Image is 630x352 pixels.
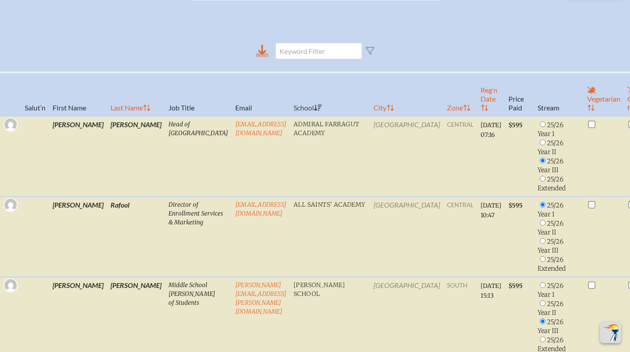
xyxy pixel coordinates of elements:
[49,197,107,277] td: [PERSON_NAME]
[290,116,370,197] td: Admiral Farragut Academy
[538,255,580,273] li: 25/26 Extended
[370,197,443,277] td: [GEOGRAPHIC_DATA]
[370,116,443,197] td: [GEOGRAPHIC_DATA]
[538,156,580,174] li: 25/26 Year III
[49,116,107,197] td: [PERSON_NAME]
[534,72,584,116] th: Stream
[538,281,580,299] li: 25/26 Year 1
[602,324,619,341] img: To the top
[21,72,49,116] th: Salut’n
[165,116,232,197] td: Head of [GEOGRAPHIC_DATA]
[443,116,477,197] td: central
[443,197,477,277] td: central
[538,237,580,255] li: 25/26 Year III
[538,174,580,193] li: 25/26 Extended
[4,199,17,211] img: Gravatar
[256,45,268,57] div: Download to CSV
[107,116,165,197] td: [PERSON_NAME]
[481,202,501,219] span: [DATE] 10:47
[49,72,107,116] th: First Name
[165,72,232,116] th: Job Title
[538,317,580,335] li: 25/26 Year III
[290,197,370,277] td: All Saints’ Academy
[370,72,443,116] th: City
[508,282,523,290] span: $595
[538,201,580,219] li: 25/26 Year 1
[481,121,501,139] span: [DATE] 07:16
[481,282,501,299] span: [DATE] 15:13
[107,197,165,277] td: Rafool
[235,121,286,137] a: [EMAIL_ADDRESS][DOMAIN_NAME]
[505,72,534,116] th: Price Paid
[508,121,523,129] span: $595
[477,72,505,116] th: Reg’n Date
[538,219,580,237] li: 25/26 Year II
[275,43,362,59] input: Keyword Filter
[4,118,17,131] img: Gravatar
[165,197,232,277] td: Director of Enrollment Services & Marketing
[538,120,580,138] li: 25/26 Year 1
[584,72,624,116] th: Vegetarian
[107,72,165,116] th: Last Name
[538,138,580,156] li: 25/26 Year II
[443,72,477,116] th: Zone
[4,279,17,291] img: Gravatar
[600,322,621,343] button: Scroll Top
[232,72,290,116] th: Email
[235,201,286,217] a: [EMAIL_ADDRESS][DOMAIN_NAME]
[538,299,580,317] li: 25/26 Year II
[508,202,523,209] span: $595
[235,281,286,315] a: [PERSON_NAME][EMAIL_ADDRESS][PERSON_NAME][DOMAIN_NAME]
